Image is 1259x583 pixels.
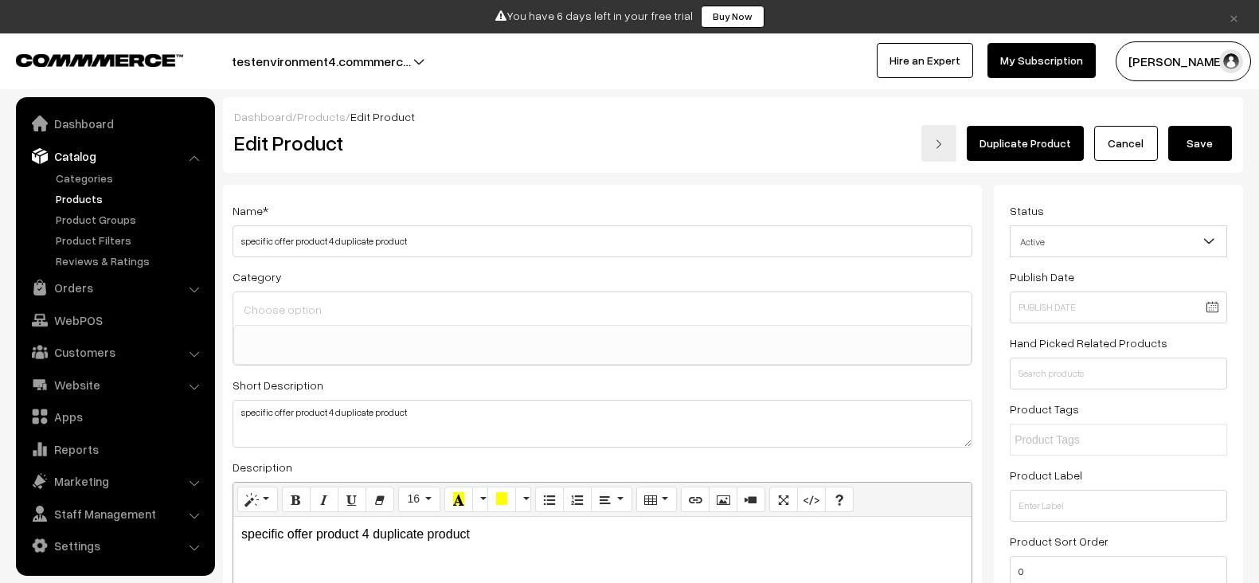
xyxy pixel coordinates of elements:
[52,190,209,207] a: Products
[240,299,965,322] input: Choose option
[52,211,209,228] a: Product Groups
[1010,401,1079,417] label: Product Tags
[797,487,826,512] button: Code View
[1011,228,1226,256] span: Active
[176,41,467,81] button: testenvironment4.commmerc…
[241,525,964,544] p: specific offer product 4 duplicate product
[20,499,209,528] a: Staff Management
[1223,7,1245,26] a: ×
[366,487,394,512] button: Remove Font Style (CTRL+\)
[233,202,268,219] label: Name
[701,6,764,28] a: Buy Now
[1010,533,1108,550] label: Product Sort Order
[233,459,292,475] label: Description
[1219,49,1243,73] img: user
[825,487,854,512] button: Help
[20,338,209,366] a: Customers
[20,109,209,138] a: Dashboard
[20,435,209,464] a: Reports
[20,142,209,170] a: Catalog
[1094,126,1158,161] a: Cancel
[1010,467,1082,483] label: Product Label
[535,487,564,512] button: Unordered list (CTRL+SHIFT+NUM7)
[233,225,972,257] input: Name
[234,108,1232,125] div: / /
[636,487,677,512] button: Table
[20,370,209,399] a: Website
[1116,41,1251,81] button: [PERSON_NAME]
[20,467,209,495] a: Marketing
[407,492,420,505] span: 16
[1010,358,1227,389] input: Search products
[297,110,346,123] a: Products
[987,43,1096,78] a: My Subscription
[709,487,737,512] button: Picture
[233,268,282,285] label: Category
[515,487,531,512] button: More Color
[52,170,209,186] a: Categories
[233,400,972,448] textarea: specific offer product 4 duplicate product
[20,402,209,431] a: Apps
[1010,335,1167,351] label: Hand Picked Related Products
[6,6,1253,28] div: You have 6 days left in your free trial
[52,232,209,248] a: Product Filters
[338,487,366,512] button: Underline (CTRL+U)
[737,487,765,512] button: Video
[282,487,311,512] button: Bold (CTRL+B)
[967,126,1084,161] a: Duplicate Product
[16,49,155,68] a: COMMMERCE
[350,110,415,123] span: Edit Product
[1010,490,1227,522] input: Enter Label
[52,252,209,269] a: Reviews & Ratings
[310,487,338,512] button: Italic (CTRL+I)
[1010,225,1227,257] span: Active
[1010,202,1044,219] label: Status
[20,273,209,302] a: Orders
[681,487,710,512] button: Link (CTRL+K)
[1010,291,1227,323] input: Publish Date
[237,487,278,512] button: Style
[233,377,323,393] label: Short Description
[234,110,292,123] a: Dashboard
[472,487,488,512] button: More Color
[16,54,183,66] img: COMMMERCE
[398,487,440,512] button: Font Size
[769,487,798,512] button: Full Screen
[934,139,944,149] img: right-arrow.png
[563,487,592,512] button: Ordered list (CTRL+SHIFT+NUM8)
[591,487,631,512] button: Paragraph
[1168,126,1232,161] button: Save
[487,487,516,512] button: Background Color
[444,487,473,512] button: Recent Color
[20,531,209,560] a: Settings
[1010,268,1074,285] label: Publish Date
[877,43,973,78] a: Hire an Expert
[1015,432,1154,448] input: Product Tags
[20,306,209,335] a: WebPOS
[234,131,636,155] h2: Edit Product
